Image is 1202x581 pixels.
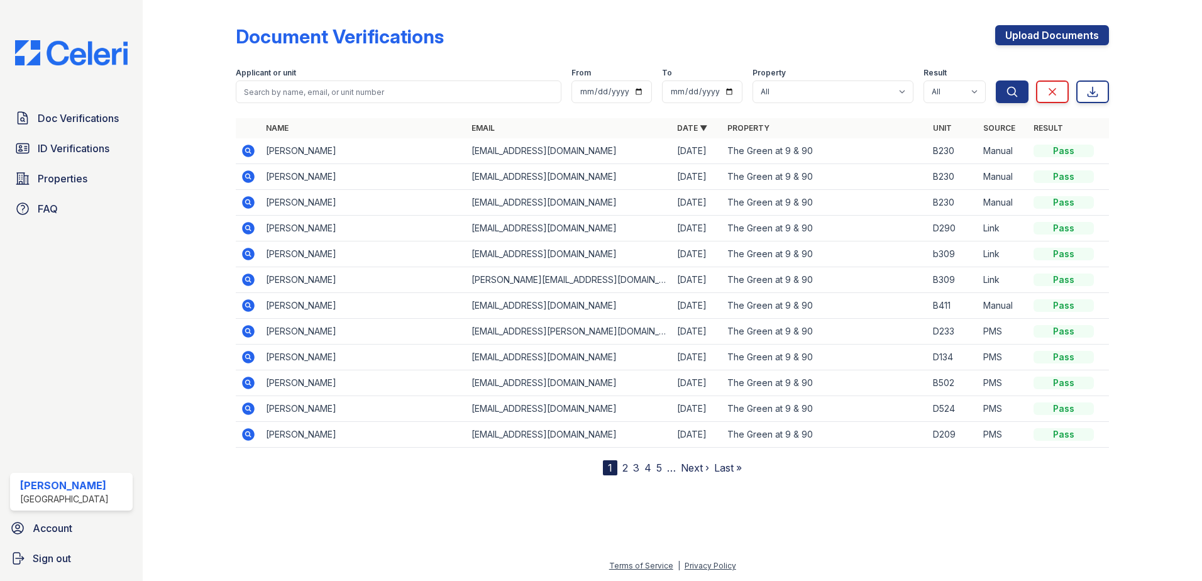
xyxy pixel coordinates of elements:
td: [PERSON_NAME] [261,164,466,190]
td: [DATE] [672,216,722,241]
td: PMS [978,370,1028,396]
a: Privacy Policy [685,561,736,570]
td: Manual [978,190,1028,216]
td: The Green at 9 & 90 [722,319,928,345]
div: Pass [1034,299,1094,312]
td: [PERSON_NAME][EMAIL_ADDRESS][DOMAIN_NAME] [466,267,672,293]
span: Account [33,521,72,536]
a: Email [471,123,495,133]
td: [EMAIL_ADDRESS][DOMAIN_NAME] [466,241,672,267]
td: [EMAIL_ADDRESS][DOMAIN_NAME] [466,190,672,216]
td: The Green at 9 & 90 [722,241,928,267]
div: Pass [1034,428,1094,441]
td: [PERSON_NAME] [261,370,466,396]
a: Source [983,123,1015,133]
label: From [571,68,591,78]
input: Search by name, email, or unit number [236,80,561,103]
a: Sign out [5,546,138,571]
img: CE_Logo_Blue-a8612792a0a2168367f1c8372b55b34899dd931a85d93a1a3d3e32e68fde9ad4.png [5,40,138,65]
td: Link [978,241,1028,267]
td: [DATE] [672,396,722,422]
td: D290 [928,216,978,241]
td: [PERSON_NAME] [261,267,466,293]
a: ID Verifications [10,136,133,161]
a: Terms of Service [609,561,673,570]
label: Property [753,68,786,78]
div: Pass [1034,170,1094,183]
td: B230 [928,138,978,164]
td: [PERSON_NAME] [261,216,466,241]
td: The Green at 9 & 90 [722,138,928,164]
td: D134 [928,345,978,370]
div: Pass [1034,145,1094,157]
a: Doc Verifications [10,106,133,131]
span: Properties [38,171,87,186]
label: To [662,68,672,78]
td: D233 [928,319,978,345]
td: The Green at 9 & 90 [722,396,928,422]
td: [DATE] [672,267,722,293]
div: Pass [1034,274,1094,286]
td: [PERSON_NAME] [261,190,466,216]
span: FAQ [38,201,58,216]
td: Link [978,267,1028,293]
td: B411 [928,293,978,319]
td: [DATE] [672,190,722,216]
td: [EMAIL_ADDRESS][PERSON_NAME][DOMAIN_NAME] [466,319,672,345]
td: [EMAIL_ADDRESS][DOMAIN_NAME] [466,422,672,448]
div: Pass [1034,351,1094,363]
td: B309 [928,267,978,293]
a: Name [266,123,289,133]
td: [DATE] [672,370,722,396]
div: | [678,561,680,570]
span: Sign out [33,551,71,566]
td: The Green at 9 & 90 [722,216,928,241]
td: Manual [978,164,1028,190]
td: The Green at 9 & 90 [722,370,928,396]
a: Result [1034,123,1063,133]
div: Pass [1034,222,1094,235]
td: The Green at 9 & 90 [722,164,928,190]
div: Document Verifications [236,25,444,48]
td: [EMAIL_ADDRESS][DOMAIN_NAME] [466,396,672,422]
td: The Green at 9 & 90 [722,422,928,448]
td: [DATE] [672,164,722,190]
td: [DATE] [672,319,722,345]
td: The Green at 9 & 90 [722,345,928,370]
td: PMS [978,345,1028,370]
a: Upload Documents [995,25,1109,45]
a: 5 [656,462,662,474]
td: [DATE] [672,422,722,448]
td: Link [978,216,1028,241]
td: [DATE] [672,345,722,370]
td: PMS [978,422,1028,448]
td: [DATE] [672,293,722,319]
div: Pass [1034,402,1094,415]
a: 4 [644,462,651,474]
td: [PERSON_NAME] [261,241,466,267]
td: [EMAIL_ADDRESS][DOMAIN_NAME] [466,370,672,396]
td: Manual [978,138,1028,164]
td: [EMAIL_ADDRESS][DOMAIN_NAME] [466,345,672,370]
div: [PERSON_NAME] [20,478,109,493]
td: [EMAIL_ADDRESS][DOMAIN_NAME] [466,138,672,164]
td: [EMAIL_ADDRESS][DOMAIN_NAME] [466,164,672,190]
td: The Green at 9 & 90 [722,293,928,319]
td: [EMAIL_ADDRESS][DOMAIN_NAME] [466,293,672,319]
td: [DATE] [672,138,722,164]
span: … [667,460,676,475]
span: ID Verifications [38,141,109,156]
td: PMS [978,396,1028,422]
a: 2 [622,462,628,474]
label: Result [924,68,947,78]
a: Last » [714,462,742,474]
a: 3 [633,462,639,474]
div: Pass [1034,377,1094,389]
div: 1 [603,460,617,475]
td: D524 [928,396,978,422]
td: B230 [928,164,978,190]
div: Pass [1034,248,1094,260]
td: The Green at 9 & 90 [722,267,928,293]
a: Next › [681,462,709,474]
